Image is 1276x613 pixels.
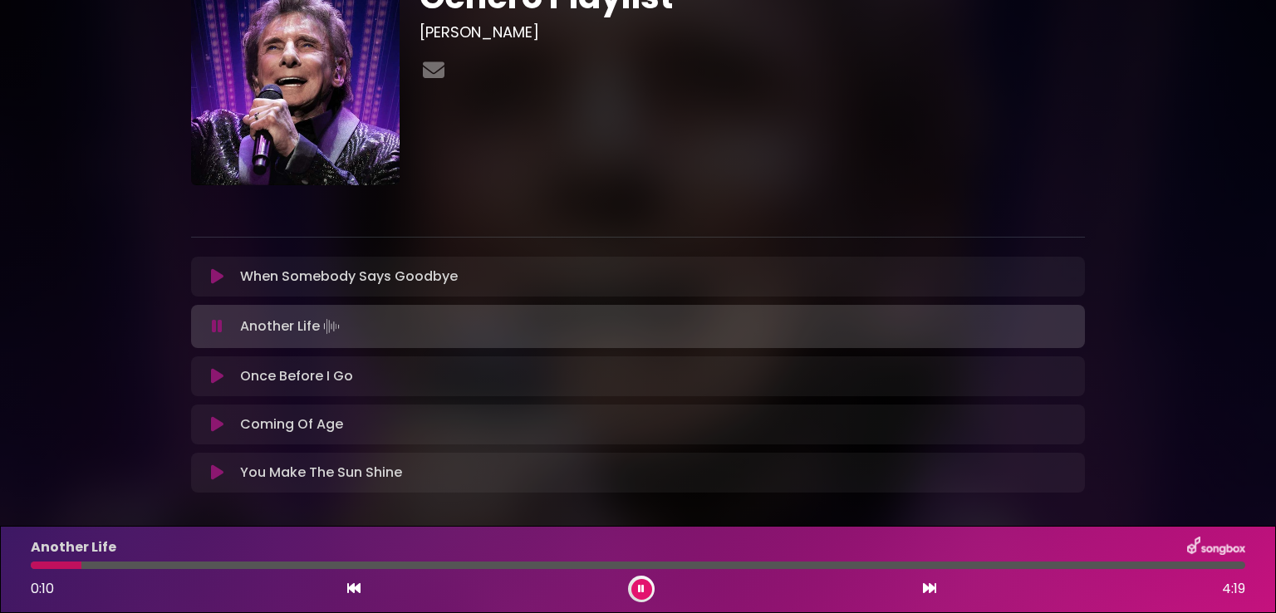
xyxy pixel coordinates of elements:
[240,267,458,287] p: When Somebody Says Goodbye
[240,366,353,386] p: Once Before I Go
[320,315,343,338] img: waveform4.gif
[240,315,343,338] p: Another Life
[240,414,343,434] p: Coming Of Age
[240,463,402,483] p: You Make The Sun Shine
[31,537,116,557] p: Another Life
[1187,537,1245,558] img: songbox-logo-white.png
[420,23,1085,42] h3: [PERSON_NAME]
